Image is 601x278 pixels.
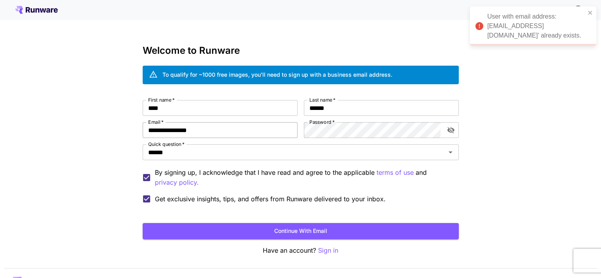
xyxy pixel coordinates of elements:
div: To qualify for ~1000 free images, you’ll need to sign up with a business email address. [162,70,392,79]
label: Email [148,119,164,125]
label: First name [148,96,175,103]
span: Get exclusive insights, tips, and offers from Runware delivered to your inbox. [155,194,386,204]
p: Have an account? [143,246,459,255]
button: Sign in [318,246,338,255]
button: Open [445,147,456,158]
button: toggle password visibility [444,123,458,137]
label: Password [309,119,335,125]
button: By signing up, I acknowledge that I have read and agree to the applicable terms of use and [155,178,199,187]
button: Continue with email [143,223,459,239]
p: By signing up, I acknowledge that I have read and agree to the applicable and [155,168,452,187]
p: terms of use [377,168,414,178]
label: Quick question [148,141,185,148]
h3: Welcome to Runware [143,45,459,56]
button: close [588,9,593,16]
button: By signing up, I acknowledge that I have read and agree to the applicable and privacy policy. [377,168,414,178]
button: In order to qualify for free credit, you need to sign up with a business email address and click ... [570,2,586,17]
div: User with email address: [EMAIL_ADDRESS][DOMAIN_NAME]' already exists. [487,12,585,40]
label: Last name [309,96,335,103]
p: privacy policy. [155,178,199,187]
